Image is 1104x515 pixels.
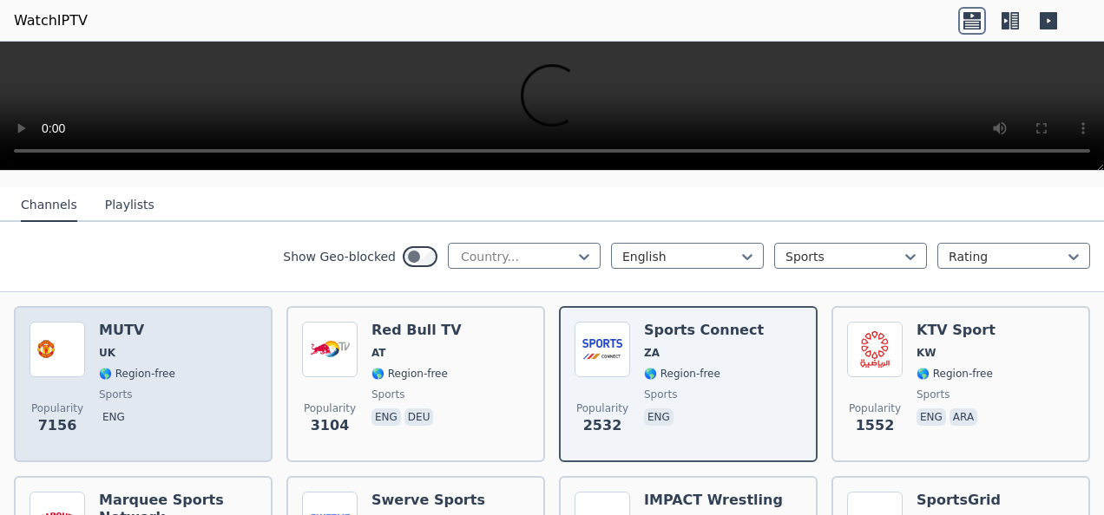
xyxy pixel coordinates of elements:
[99,367,175,381] span: 🌎 Region-free
[576,401,628,415] span: Popularity
[31,401,83,415] span: Popularity
[849,401,901,415] span: Popularity
[14,10,88,31] a: WatchIPTV
[644,388,677,401] span: sports
[917,388,950,401] span: sports
[917,322,996,339] h6: KTV Sport
[21,189,77,222] button: Channels
[644,322,764,339] h6: Sports Connect
[371,322,462,339] h6: Red Bull TV
[847,322,903,377] img: KTV Sport
[404,408,434,426] p: deu
[644,367,720,381] span: 🌎 Region-free
[304,401,356,415] span: Popularity
[371,346,386,360] span: AT
[371,408,401,426] p: eng
[283,248,396,265] label: Show Geo-blocked
[644,408,674,426] p: eng
[950,408,977,426] p: ara
[105,189,154,222] button: Playlists
[856,415,895,436] span: 1552
[311,415,350,436] span: 3104
[99,408,128,426] p: eng
[371,492,485,509] h6: Swerve Sports
[302,322,358,377] img: Red Bull TV
[371,388,404,401] span: sports
[917,408,946,426] p: eng
[917,492,1001,509] h6: SportsGrid
[644,346,660,360] span: ZA
[917,367,993,381] span: 🌎 Region-free
[575,322,630,377] img: Sports Connect
[644,492,783,509] h6: IMPACT Wrestling
[99,388,132,401] span: sports
[38,415,77,436] span: 7156
[371,367,448,381] span: 🌎 Region-free
[917,346,936,360] span: KW
[30,322,85,377] img: MUTV
[99,346,115,360] span: UK
[583,415,622,436] span: 2532
[99,322,175,339] h6: MUTV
